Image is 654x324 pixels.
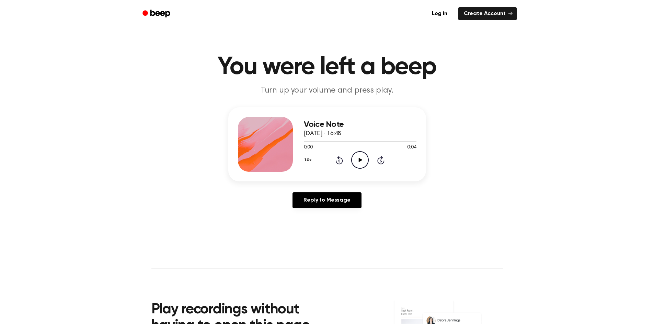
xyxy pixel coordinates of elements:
h1: You were left a beep [151,55,503,80]
span: [DATE] · 16:48 [304,131,342,137]
a: Reply to Message [292,192,361,208]
p: Turn up your volume and press play. [195,85,459,96]
a: Create Account [458,7,517,20]
h3: Voice Note [304,120,416,129]
span: 0:00 [304,144,313,151]
a: Log in [425,6,454,22]
span: 0:04 [407,144,416,151]
a: Beep [138,7,176,21]
button: 1.0x [304,154,314,166]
